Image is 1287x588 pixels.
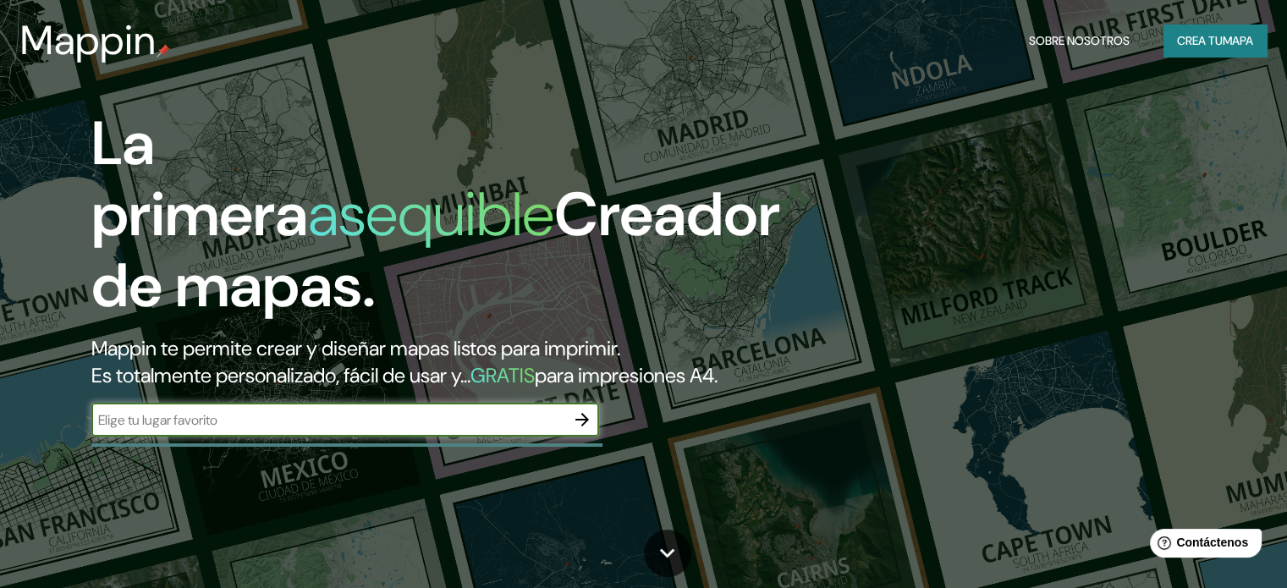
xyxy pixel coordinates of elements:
[470,362,535,388] font: GRATIS
[1177,33,1223,48] font: Crea tu
[91,175,780,325] font: Creador de mapas.
[1163,25,1267,57] button: Crea tumapa
[308,175,554,254] font: asequible
[20,14,157,67] font: Mappin
[535,362,718,388] font: para impresiones A4.
[157,44,170,58] img: pin de mapeo
[91,335,620,361] font: Mappin te permite crear y diseñar mapas listos para imprimir.
[91,362,470,388] font: Es totalmente personalizado, fácil de usar y...
[91,104,308,254] font: La primera
[91,410,565,430] input: Elige tu lugar favorito
[1029,33,1130,48] font: Sobre nosotros
[1223,33,1253,48] font: mapa
[1022,25,1136,57] button: Sobre nosotros
[1136,522,1268,569] iframe: Lanzador de widgets de ayuda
